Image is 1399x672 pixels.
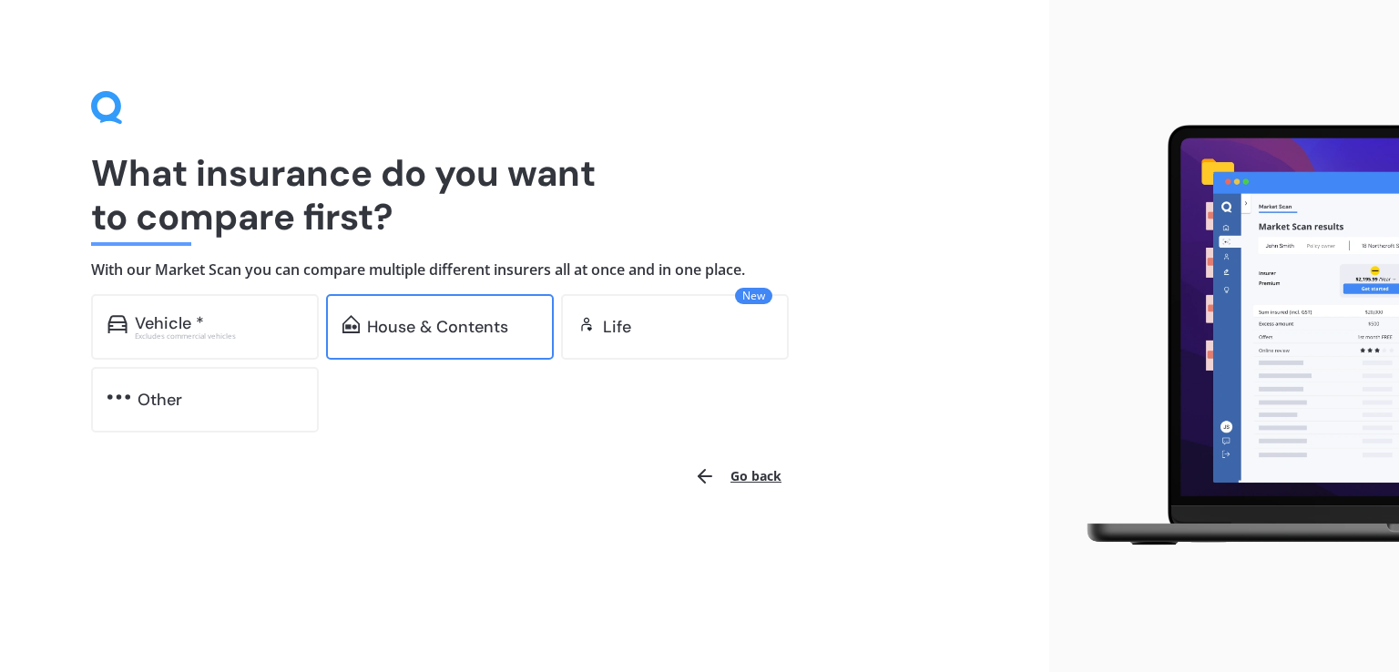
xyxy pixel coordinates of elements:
button: Go back [683,454,792,498]
div: Vehicle * [135,314,204,332]
h4: With our Market Scan you can compare multiple different insurers all at once and in one place. [91,260,958,280]
img: home-and-contents.b802091223b8502ef2dd.svg [342,315,360,333]
span: New [735,288,772,304]
img: car.f15378c7a67c060ca3f3.svg [107,315,128,333]
div: Life [603,318,631,336]
div: Other [138,391,182,409]
h1: What insurance do you want to compare first? [91,151,958,239]
div: Excludes commercial vehicles [135,332,302,340]
img: laptop.webp [1064,116,1399,555]
img: other.81dba5aafe580aa69f38.svg [107,388,130,406]
div: House & Contents [367,318,508,336]
img: life.f720d6a2d7cdcd3ad642.svg [577,315,596,333]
